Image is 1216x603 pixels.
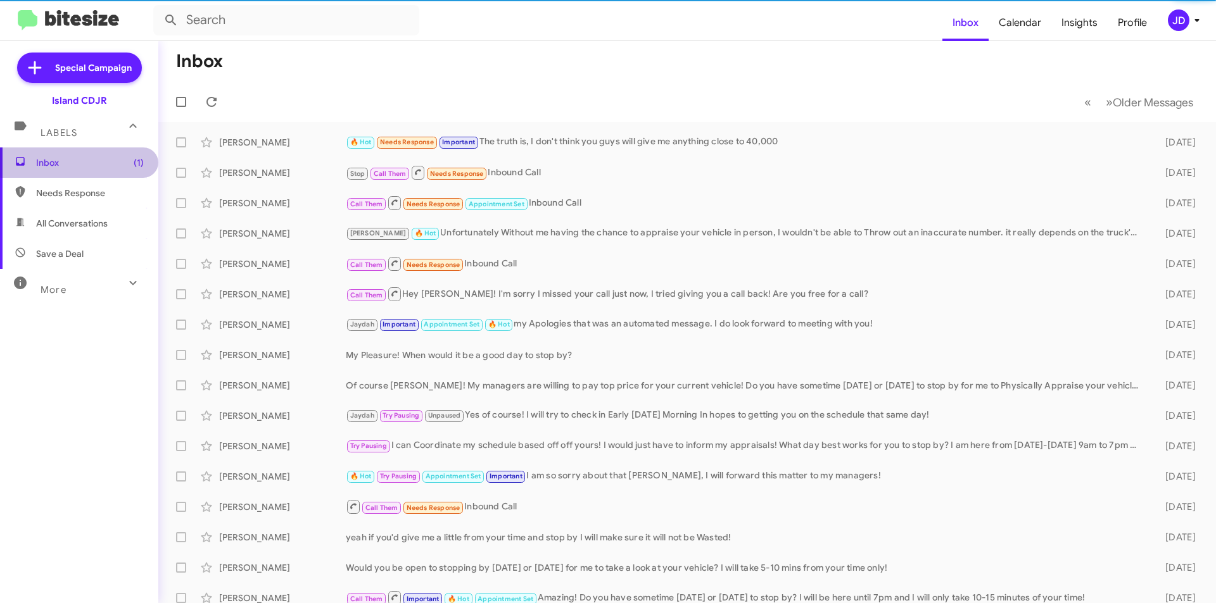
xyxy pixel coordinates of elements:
span: Call Them [365,504,398,512]
div: [PERSON_NAME] [219,258,346,270]
span: Special Campaign [55,61,132,74]
div: I can Coordinate my schedule based off off yours! I would just have to inform my appraisals! What... [346,438,1145,453]
span: Needs Response [380,138,434,146]
button: JD [1157,9,1202,31]
div: Inbound Call [346,165,1145,180]
div: [DATE] [1145,227,1206,240]
div: JD [1168,9,1189,31]
span: Appointment Set [424,320,479,328]
div: Inbound Call [346,499,1145,514]
a: Inbox [942,4,989,41]
div: Hey [PERSON_NAME]! I'm sorry I missed your call just now, I tried giving you a call back! Are you... [346,286,1145,302]
span: 🔥 Hot [350,138,372,146]
div: [DATE] [1145,166,1206,179]
div: My Pleasure! When would it be a good day to stop by? [346,349,1145,361]
span: Call Them [350,200,383,208]
div: [PERSON_NAME] [219,166,346,179]
div: [PERSON_NAME] [219,318,346,331]
span: Needs Response [430,170,484,178]
div: The truth is, I don't think you guys will give me anything close to 40,000 [346,135,1145,149]
span: Call Them [350,595,383,603]
div: [PERSON_NAME] [219,288,346,301]
span: (1) [134,156,144,169]
div: [DATE] [1145,470,1206,483]
div: [PERSON_NAME] [219,227,346,240]
span: Needs Response [407,504,460,512]
span: 🔥 Hot [488,320,510,328]
span: Important [442,138,475,146]
span: Call Them [350,291,383,299]
a: Special Campaign [17,53,142,83]
div: Would you be open to stopping by [DATE] or [DATE] for me to take a look at your vehicle? I will t... [346,561,1145,574]
input: Search [153,5,419,35]
div: my Apologies that was an automated message. I do look forward to meeting with you! [346,317,1145,332]
span: More [41,284,66,295]
span: Needs Response [407,200,460,208]
div: [DATE] [1145,409,1206,422]
span: 🔥 Hot [415,229,436,237]
span: Needs Response [407,261,460,269]
span: Important [490,472,522,480]
div: [PERSON_NAME] [219,500,346,513]
div: [DATE] [1145,258,1206,270]
span: Appointment Set [426,472,481,480]
span: » [1106,94,1113,110]
span: Appointment Set [469,200,524,208]
div: [DATE] [1145,561,1206,574]
span: « [1084,94,1091,110]
div: [DATE] [1145,500,1206,513]
div: Inbound Call [346,256,1145,271]
div: [PERSON_NAME] [219,561,346,574]
button: Next [1098,89,1201,115]
div: [PERSON_NAME] [219,136,346,149]
span: Needs Response [36,187,144,199]
div: Island CDJR [52,94,107,107]
a: Calendar [989,4,1051,41]
span: Call Them [374,170,407,178]
span: Call Them [350,261,383,269]
span: All Conversations [36,217,108,230]
div: [DATE] [1145,136,1206,149]
div: [PERSON_NAME] [219,409,346,422]
span: Unpaused [428,411,461,420]
div: [DATE] [1145,531,1206,544]
a: Insights [1051,4,1108,41]
div: [DATE] [1145,379,1206,392]
div: [PERSON_NAME] [219,379,346,392]
a: Profile [1108,4,1157,41]
span: Important [407,595,440,603]
div: I am so sorry about that [PERSON_NAME], I will forward this matter to my managers! [346,469,1145,483]
span: Jaydah [350,411,374,420]
span: Save a Deal [36,247,84,260]
div: [DATE] [1145,197,1206,209]
span: 🔥 Hot [350,472,372,480]
div: Of course [PERSON_NAME]! My managers are willing to pay top price for your current vehicle! Do yo... [346,379,1145,392]
span: Try Pausing [383,411,419,420]
div: [PERSON_NAME] [219,349,346,361]
span: Try Pausing [350,442,387,450]
div: Yes of course! I will try to check in Early [DATE] Morning In hopes to getting you on the schedul... [346,408,1145,423]
div: [DATE] [1145,349,1206,361]
span: Older Messages [1113,96,1193,109]
div: [PERSON_NAME] [219,197,346,209]
nav: Page navigation example [1077,89,1201,115]
div: [PERSON_NAME] [219,470,346,483]
div: [PERSON_NAME] [219,531,346,544]
h1: Inbox [176,51,223,71]
button: Previous [1077,89,1099,115]
div: Inbound Call [346,195,1145,211]
div: Unfortunately Without me having the chance to appraise your vehicle in person, I wouldn't be able... [346,226,1145,240]
span: 🔥 Hot [448,595,469,603]
div: [DATE] [1145,440,1206,452]
div: [DATE] [1145,318,1206,331]
span: Important [383,320,415,328]
span: Inbox [36,156,144,169]
div: [PERSON_NAME] [219,440,346,452]
span: Appointment Set [478,595,533,603]
span: [PERSON_NAME] [350,229,407,237]
div: yeah if you'd give me a little from your time and stop by I will make sure it will not be Wasted! [346,531,1145,544]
